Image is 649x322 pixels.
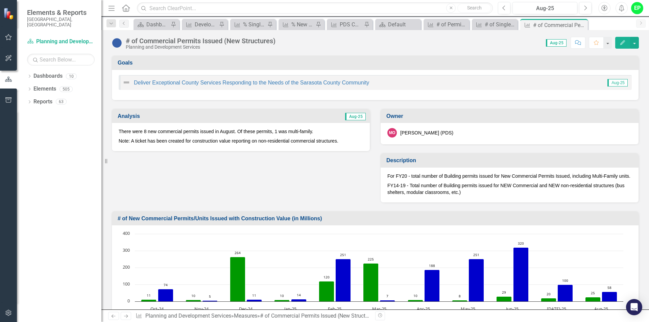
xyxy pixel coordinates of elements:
[607,79,628,86] span: Aug-25
[123,247,130,253] text: 300
[119,136,363,144] p: Note: A ticket has been created for construction value reporting on non-residential commercial st...
[386,113,635,119] h3: Owner
[328,306,341,312] text: Feb-25
[3,8,15,20] img: ClearPoint Strategy
[319,281,334,302] path: Feb-25, 120. Prior Year Actual.
[284,306,296,312] text: Jan-25
[474,20,516,29] a: # of Single Family Dwelling Unit Permits Issued
[260,313,378,319] div: # of Commercial Permits Issued (New Structures)
[235,250,241,255] text: 264
[562,278,568,283] text: 100
[425,270,440,302] path: Apr-25, 188. Actual.
[417,306,430,312] text: Apr-25
[119,128,363,136] p: There were 8 new commercial permits issued in August. Of these permits, 1 was multi-family.
[558,285,573,302] path: Jul-25, 100. Actual.
[243,20,266,29] div: % Single Family Residential Permit Reviews On Time Monthly
[184,20,217,29] a: Development Trends
[274,300,290,302] path: Jan-25, 10. Prior Year Actual.
[541,298,556,302] path: Jul-25, 20. Prior Year Actual.
[497,297,512,302] path: Jun-25, 29. Prior Year Actual.
[27,8,95,17] span: Elements & Reports
[137,2,493,14] input: Search ClearPoint...
[340,252,346,257] text: 251
[323,275,330,279] text: 120
[118,113,245,119] h3: Analysis
[134,80,369,85] a: Deliver Exceptional County Services Responding to the Needs of the Sarasota County Community
[123,281,130,287] text: 100
[467,5,482,10] span: Search
[194,306,209,312] text: Nov-24
[247,300,262,302] path: Dec-24, 11. Actual.
[195,20,217,29] div: Development Trends
[452,300,467,302] path: May-25, 8. Prior Year Actual.
[380,300,395,302] path: Mar-25, 7. Actual.
[485,20,516,29] div: # of Single Family Dwelling Unit Permits Issued
[547,292,551,296] text: 20
[27,54,95,66] input: Search Below...
[66,73,77,79] div: 10
[461,306,475,312] text: May-25
[386,157,635,164] h3: Description
[297,293,301,297] text: 14
[387,183,625,195] span: FY14-19 - Total number of Building permits issued for NEW Commercial and NEW non-residential stru...
[56,99,67,105] div: 63
[147,293,151,298] text: 11
[518,241,524,246] text: 320
[230,257,245,302] path: Dec-24, 264. Prior Year Actual.
[513,248,529,302] path: Jun-25, 320. Actual.
[150,306,164,312] text: Oct-24
[126,37,275,45] div: # of Commercial Permits Issued (New Structures)
[136,312,370,320] div: » »
[186,300,201,302] path: Nov-24, 10. Prior Year Actual.
[232,20,266,29] a: % Single Family Residential Permit Reviews On Time Monthly
[533,21,586,29] div: # of Commercial Permits Issued (New Structures)
[33,85,56,93] a: Elements
[209,294,211,299] text: 5
[158,289,173,302] path: Oct-24, 74. Actual.
[280,20,314,29] a: % New Commercial On Time Reviews Monthly
[252,293,256,298] text: 11
[123,264,130,270] text: 200
[118,60,635,66] h3: Goals
[515,4,575,13] div: Aug-25
[388,20,419,29] div: Default
[387,173,630,179] span: For FY20 - total number of Building permits issued for New Commercial Permits Issued, including M...
[291,299,307,302] path: Jan-25, 14. Actual.
[386,294,388,298] text: 7
[512,2,577,14] button: Aug-25
[340,20,362,29] div: PDS Customer Service (Copy) w/ Accela
[408,300,423,302] path: Apr-25, 10. Prior Year Actual.
[585,297,601,302] path: Aug-25, 25. Prior Year Actual.
[368,257,374,262] text: 225
[118,216,635,222] h3: # of New Commercial Permits/Units Issued with Construction Value (in Millions)
[141,257,601,302] g: Prior Year Actual, bar series 1 of 2 with 11 bars.
[400,129,453,136] div: [PERSON_NAME] (PDS)
[626,299,642,315] div: Open Intercom Messenger
[473,252,479,257] text: 251
[33,98,52,106] a: Reports
[141,300,157,302] path: Oct-24, 11. Prior Year Actual.
[505,306,519,312] text: Jun-25
[127,298,130,304] text: 0
[336,259,351,302] path: Feb-25, 251. Actual.
[631,2,643,14] div: EP
[191,293,195,298] text: 10
[436,20,467,29] div: # of Permits Issued (Total Number-ALL permit types including Permitting and Inspections Group, Zo...
[457,3,491,13] button: Search
[112,38,122,48] img: No Target Set
[202,301,218,302] path: Nov-24, 5. Actual.
[164,282,168,287] text: 74
[425,20,467,29] a: # of Permits Issued (Total Number-ALL permit types including Permitting and Inspections Group, Zo...
[234,313,257,319] a: Measures
[594,306,608,312] text: Aug-25
[469,259,484,302] path: May-25, 251. Actual.
[607,285,611,290] text: 58
[27,17,95,28] small: [GEOGRAPHIC_DATA], [GEOGRAPHIC_DATA]
[27,38,95,46] a: Planning and Development Services
[372,306,386,312] text: Mar-25
[280,293,284,298] text: 10
[329,20,362,29] a: PDS Customer Service (Copy) w/ Accela
[547,306,566,312] text: [DATE]-25
[145,313,231,319] a: Planning and Development Services
[122,78,130,86] img: Not Defined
